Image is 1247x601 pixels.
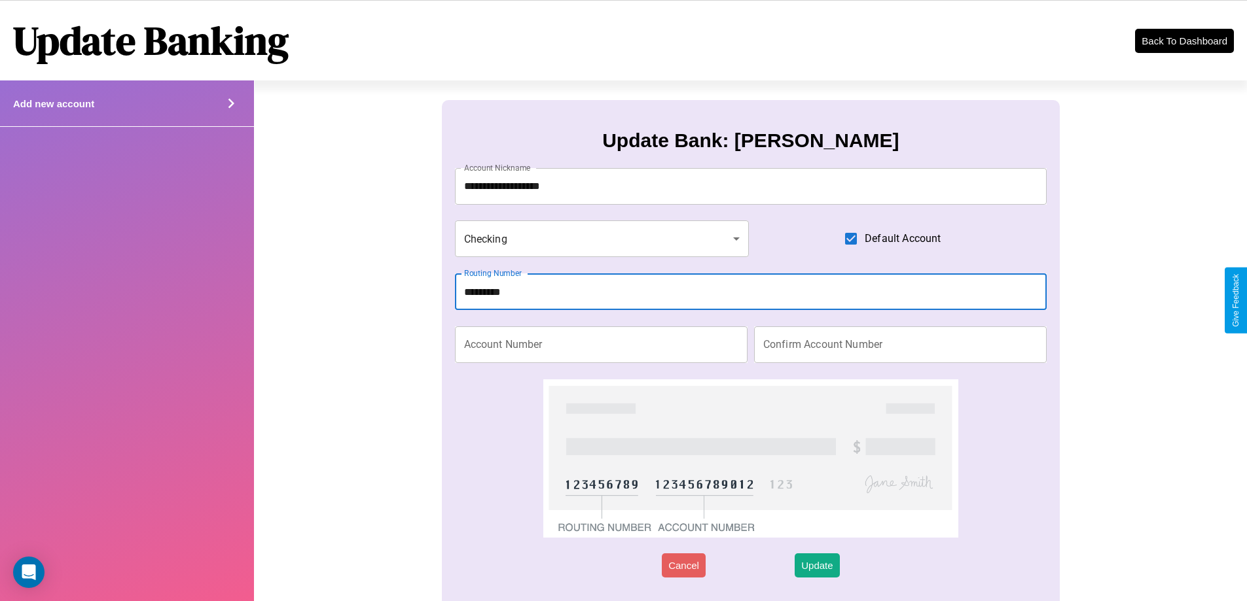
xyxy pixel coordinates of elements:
div: Open Intercom Messenger [13,557,45,588]
h4: Add new account [13,98,94,109]
button: Back To Dashboard [1135,29,1234,53]
img: check [543,379,958,538]
button: Update [795,553,839,577]
h3: Update Bank: [PERSON_NAME] [602,129,899,152]
span: Default Account [865,231,941,247]
button: Cancel [662,553,706,577]
h1: Update Banking [13,14,289,67]
div: Give Feedback [1231,274,1240,327]
label: Account Nickname [464,162,531,173]
div: Checking [455,220,750,257]
label: Routing Number [464,267,522,279]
